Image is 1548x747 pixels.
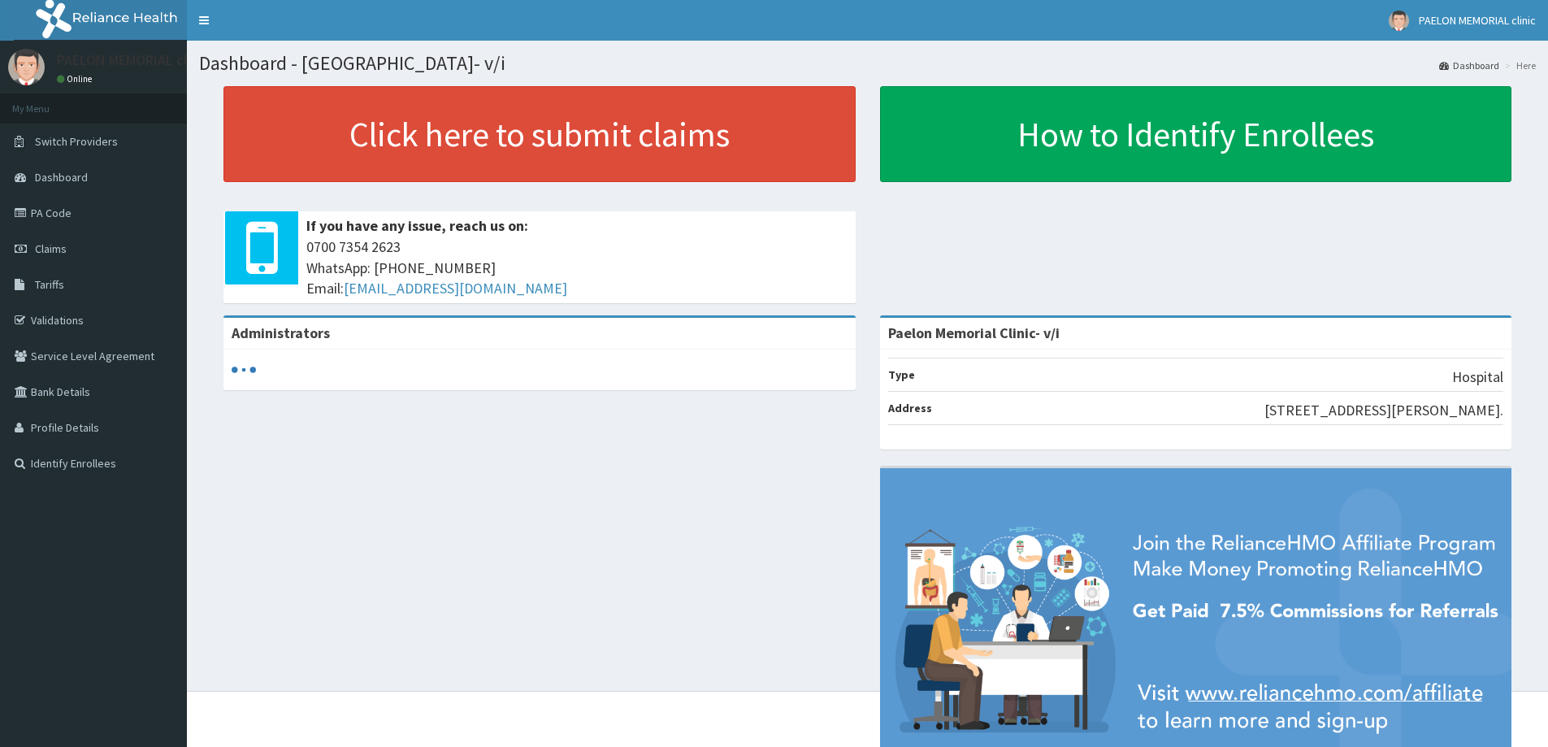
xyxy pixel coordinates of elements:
[35,277,64,292] span: Tariffs
[888,401,932,415] b: Address
[344,279,567,297] a: [EMAIL_ADDRESS][DOMAIN_NAME]
[35,241,67,256] span: Claims
[880,86,1512,182] a: How to Identify Enrollees
[35,134,118,149] span: Switch Providers
[888,324,1060,342] strong: Paelon Memorial Clinic- v/i
[888,367,915,382] b: Type
[1439,59,1499,72] a: Dashboard
[8,49,45,85] img: User Image
[1501,59,1536,72] li: Here
[232,324,330,342] b: Administrators
[232,358,256,382] svg: audio-loading
[1389,11,1409,31] img: User Image
[35,170,88,185] span: Dashboard
[1419,13,1536,28] span: PAELON MEMORIAL clinic
[57,53,210,67] p: PAELON MEMORIAL clinic
[57,73,96,85] a: Online
[223,86,856,182] a: Click here to submit claims
[306,237,848,299] span: 0700 7354 2623 WhatsApp: [PHONE_NUMBER] Email:
[1452,367,1503,388] p: Hospital
[199,53,1536,74] h1: Dashboard - [GEOGRAPHIC_DATA]- v/i
[306,216,528,235] b: If you have any issue, reach us on:
[1264,400,1503,421] p: [STREET_ADDRESS][PERSON_NAME].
